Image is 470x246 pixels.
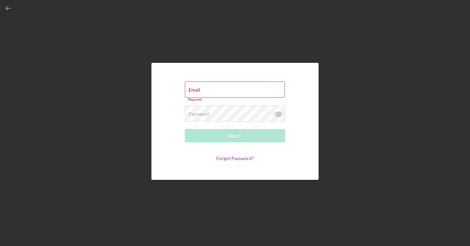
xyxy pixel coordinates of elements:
button: Sign In [185,129,285,142]
label: Email [189,87,200,93]
label: Password [189,111,209,117]
div: Sign In [228,129,242,142]
div: Required [185,98,285,102]
a: Forgot Password? [216,155,254,161]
